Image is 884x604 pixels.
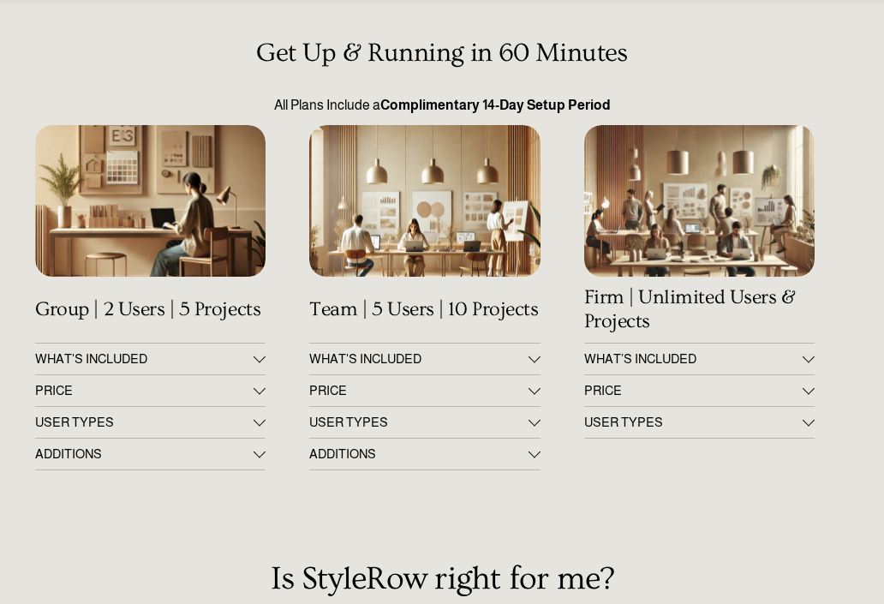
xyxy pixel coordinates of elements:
button: ADDITIONS [309,440,540,470]
button: WHAT’S INCLUDED [584,344,815,375]
span: ADDITIONS [309,448,528,462]
span: ADDITIONS [35,448,254,462]
button: PRICE [309,376,540,407]
button: WHAT'S INCLUDED [309,344,540,375]
span: USER TYPES [35,416,254,430]
h4: Team | 5 Users | 10 Projects [309,299,540,322]
span: WHAT'S INCLUDED [309,353,528,367]
span: USER TYPES [584,416,803,430]
span: PRICE [35,385,254,398]
h3: Get Up & Running in 60 Minutes [35,39,848,69]
h2: Is StyleRow right for me? [35,562,848,599]
h4: Firm | Unlimited Users & Projects [584,287,815,334]
button: USER TYPES [309,408,540,439]
h4: Group | 2 Users | 5 Projects [35,299,266,322]
span: WHAT’S INCLUDED [584,353,803,367]
span: PRICE [584,385,803,398]
span: PRICE [309,385,528,398]
button: WHAT'S INCLUDED [35,344,266,375]
button: USER TYPES [35,408,266,439]
p: All Plans Include a [35,96,848,117]
span: WHAT'S INCLUDED [35,353,254,367]
button: USER TYPES [584,408,815,439]
button: PRICE [35,376,266,407]
strong: Complimentary 14-Day Setup Period [380,99,611,113]
button: ADDITIONS [35,440,266,470]
button: PRICE [584,376,815,407]
span: USER TYPES [309,416,528,430]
